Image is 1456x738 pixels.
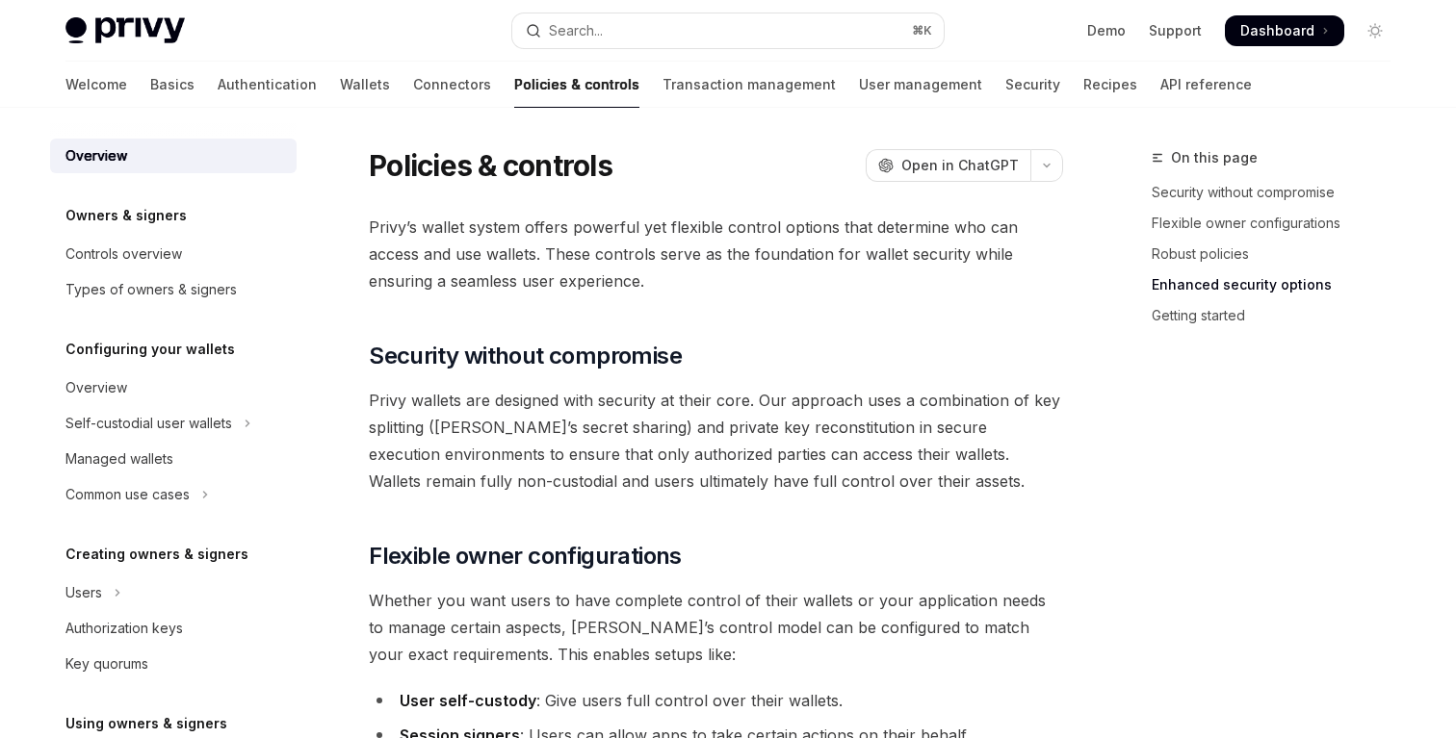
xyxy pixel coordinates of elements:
a: Robust policies [1152,239,1406,269]
span: On this page [1171,146,1258,169]
a: Authentication [218,62,317,108]
div: Overview [65,144,127,167]
a: User management [859,62,982,108]
span: ⌘ K [912,23,932,38]
a: Managed wallets [50,442,297,476]
h5: Creating owners & signers [65,543,248,566]
button: Open search [512,13,944,48]
a: Authorization keys [50,611,297,646]
a: Wallets [340,62,390,108]
a: Connectors [413,62,491,108]
span: Dashboard [1240,21,1314,40]
h5: Configuring your wallets [65,338,235,361]
a: Controls overview [50,237,297,271]
div: Self-custodial user wallets [65,412,232,435]
a: API reference [1160,62,1252,108]
a: Support [1149,21,1202,40]
span: Flexible owner configurations [369,541,682,572]
h5: Owners & signers [65,204,187,227]
span: Open in ChatGPT [901,156,1019,175]
a: Dashboard [1225,15,1344,46]
h5: Using owners & signers [65,712,227,735]
div: Search... [549,19,603,42]
span: Whether you want users to have complete control of their wallets or your application needs to man... [369,587,1063,668]
a: Security without compromise [1152,177,1406,208]
a: Key quorums [50,647,297,681]
div: Authorization keys [65,617,183,640]
a: Recipes [1083,62,1137,108]
button: Open in ChatGPT [866,149,1030,182]
a: Types of owners & signers [50,272,297,307]
button: Toggle Users section [50,575,297,610]
div: Types of owners & signers [65,278,237,301]
a: Demo [1087,21,1126,40]
img: light logo [65,17,185,44]
span: Security without compromise [369,341,682,371]
h1: Policies & controls [369,148,612,183]
a: Getting started [1152,300,1406,331]
a: Transaction management [663,62,836,108]
div: Controls overview [65,242,182,266]
a: Security [1005,62,1060,108]
a: Policies & controls [514,62,639,108]
div: Overview [65,376,127,399]
button: Toggle Common use cases section [50,477,297,512]
button: Toggle Self-custodial user wallets section [50,406,297,441]
button: Toggle dark mode [1360,15,1391,46]
span: Privy’s wallet system offers powerful yet flexible control options that determine who can access ... [369,214,1063,294]
a: Overview [50,139,297,173]
div: Managed wallets [65,447,173,471]
div: Users [65,581,102,604]
a: Basics [150,62,195,108]
div: Key quorums [65,652,148,675]
span: Privy wallets are designed with security at their core. Our approach uses a combination of key sp... [369,387,1063,495]
a: Overview [50,370,297,405]
a: Flexible owner configurations [1152,208,1406,239]
a: Welcome [65,62,127,108]
a: Enhanced security options [1152,269,1406,300]
div: Common use cases [65,483,190,506]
